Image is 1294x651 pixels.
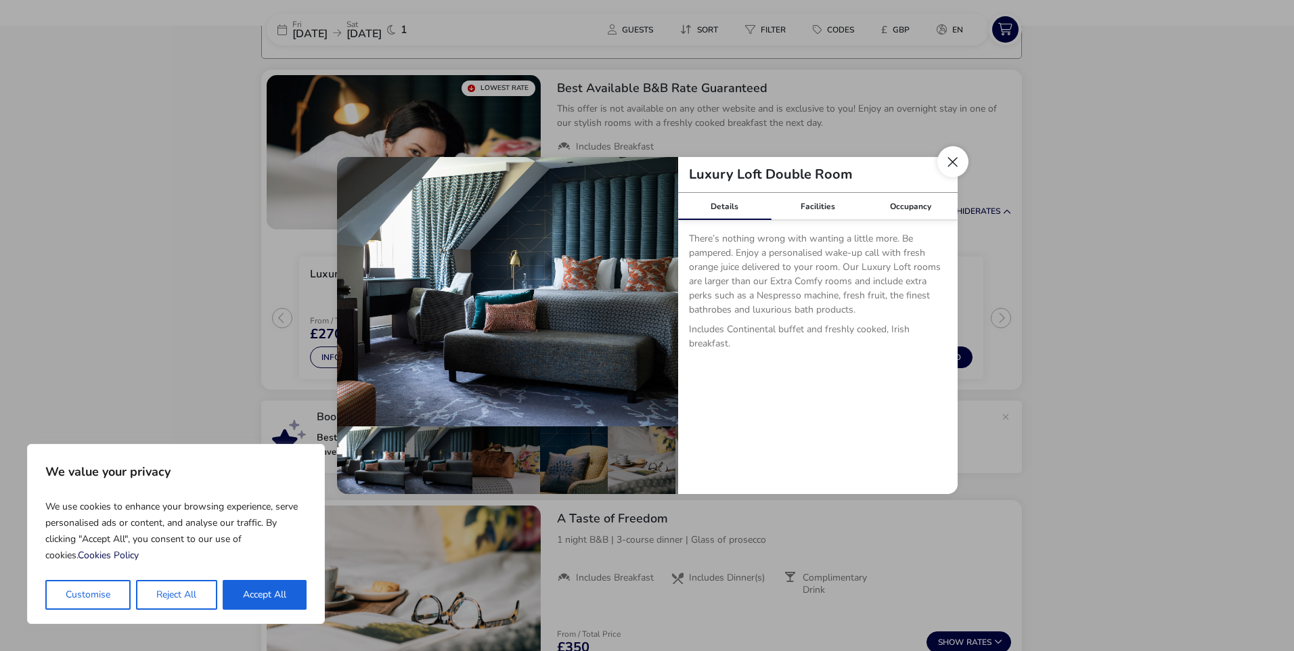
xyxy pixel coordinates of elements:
[45,458,307,485] p: We value your privacy
[45,580,131,610] button: Customise
[678,168,864,181] h2: Luxury Loft Double Room
[937,146,968,177] button: Close dialog
[337,157,958,494] div: details
[27,444,325,624] div: We value your privacy
[689,322,947,356] p: Includes Continental buffet and freshly cooked, Irish breakfast.
[678,193,772,220] div: Details
[45,493,307,569] p: We use cookies to enhance your browsing experience, serve personalised ads or content, and analys...
[337,157,678,426] img: fc66f50458867a4ff90386beeea730469a721b530d40e2a70f6e2d7426766345
[771,193,864,220] div: Facilities
[689,231,947,322] p: There’s nothing wrong with wanting a little more. Be pampered. Enjoy a personalised wake-up call ...
[78,549,139,562] a: Cookies Policy
[223,580,307,610] button: Accept All
[136,580,217,610] button: Reject All
[864,193,958,220] div: Occupancy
